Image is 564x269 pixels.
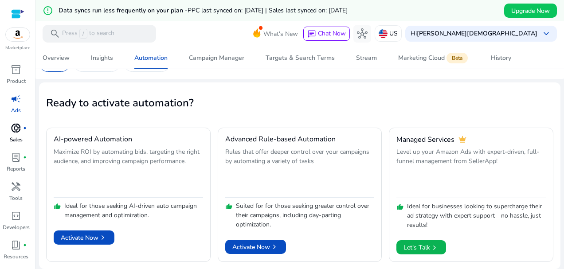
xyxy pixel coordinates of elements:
[43,55,70,61] div: Overview
[398,55,470,62] div: Marketing Cloud
[303,27,350,41] button: chatChat Now
[11,64,21,75] span: inventory_2
[511,6,550,16] span: Upgrade Now
[59,7,348,15] h5: Data syncs run less frequently on your plan -
[263,26,298,42] span: What's New
[407,202,546,230] p: Ideal for businesses looking to supercharge their ad strategy with expert support—no hassle, just...
[396,147,546,195] p: Level up your Amazon Ads with expert-driven, full-funnel management from SellerApp!
[353,25,371,43] button: hub
[11,181,21,192] span: handyman
[4,253,28,261] p: Resources
[270,242,279,251] span: chevron_right
[225,203,232,210] span: thumb_up
[411,31,537,37] p: Hi
[225,240,286,254] button: Activate Nowchevron_right
[10,136,23,144] p: Sales
[62,29,114,39] p: Press to search
[54,230,114,245] button: Activate Nowchevron_right
[7,77,26,85] p: Product
[356,55,377,61] div: Stream
[430,243,439,252] span: chevron_right
[396,203,403,211] span: thumb_up
[225,147,375,195] p: Rules that offer deeper control over your campaigns by automating a variety of tasks
[396,136,454,144] h4: Managed Services
[79,29,87,39] span: /
[417,29,537,38] b: [PERSON_NAME][DEMOGRAPHIC_DATA]
[5,45,30,51] p: Marketplace
[189,55,244,61] div: Campaign Manager
[11,211,21,221] span: code_blocks
[54,147,203,195] p: Maximize ROI by automating bids, targeting the right audience, and improving campaign performance.
[43,5,53,16] mat-icon: error_outline
[11,123,21,133] span: donut_small
[134,55,168,61] div: Automation
[91,55,113,61] div: Insights
[11,152,21,163] span: lab_profile
[504,4,557,18] button: Upgrade Now
[541,28,552,39] span: keyboard_arrow_down
[7,165,25,173] p: Reports
[3,223,30,231] p: Developers
[403,240,439,255] span: Let's Talk
[389,26,398,41] p: US
[46,97,553,109] h2: Ready to activate automation?
[379,29,388,38] img: us.svg
[6,28,30,41] img: amazon.svg
[236,201,375,229] p: Suited for for those seeking greater control over their campaigns, including day-parting optimiza...
[458,135,467,144] span: crown
[9,194,23,202] p: Tools
[11,240,21,250] span: book_4
[188,6,348,15] span: PPC last synced on: [DATE] | Sales last synced on: [DATE]
[318,29,346,38] span: Chat Now
[23,243,27,247] span: fiber_manual_record
[491,55,511,61] div: History
[266,55,335,61] div: Targets & Search Terms
[50,28,60,39] span: search
[23,156,27,159] span: fiber_manual_record
[23,126,27,130] span: fiber_manual_record
[307,30,316,39] span: chat
[11,94,21,104] span: campaign
[396,240,446,254] button: Let's Talkchevron_right
[64,201,203,220] p: Ideal for those seeking AI-driven auto campaign management and optimization.
[446,53,468,63] span: Beta
[11,106,21,114] p: Ads
[357,28,368,39] span: hub
[225,135,336,144] h4: Advanced Rule-based Automation
[54,135,132,144] h4: AI-powered Automation
[98,233,107,242] span: chevron_right
[54,203,61,210] span: thumb_up
[61,233,107,242] span: Activate Now
[232,242,279,252] span: Activate Now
